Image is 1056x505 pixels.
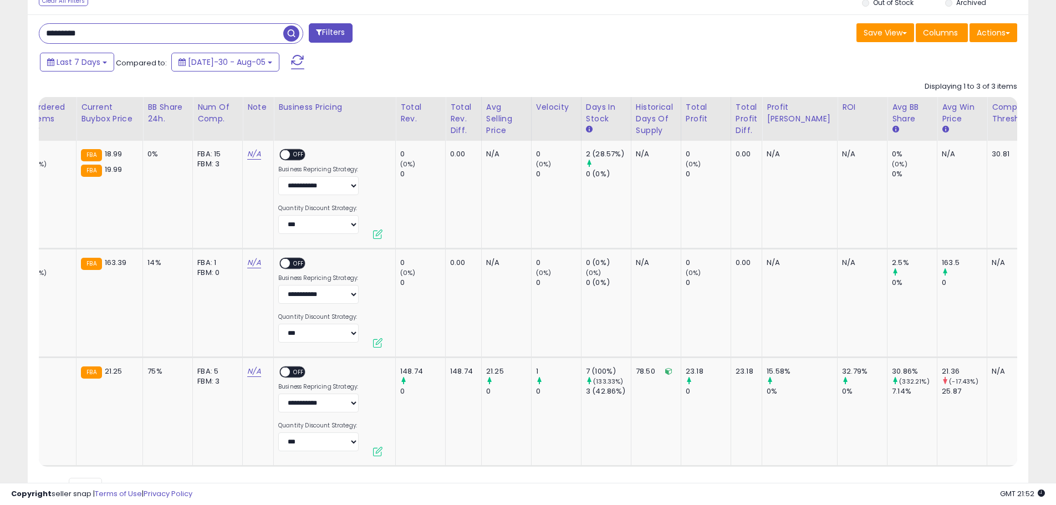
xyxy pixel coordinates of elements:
[290,150,308,160] span: OFF
[892,160,907,169] small: (0%)
[147,149,184,159] div: 0%
[486,366,531,376] div: 21.25
[636,366,672,376] div: 78.50
[892,169,937,179] div: 0%
[11,489,192,499] div: seller snap | |
[536,258,581,268] div: 0
[586,101,626,125] div: Days In Stock
[400,101,441,125] div: Total Rev.
[450,366,473,376] div: 148.74
[400,268,416,277] small: (0%)
[892,125,899,135] small: Avg BB Share.
[767,258,829,268] div: N/A
[842,101,882,113] div: ROI
[31,101,72,125] div: Ordered Items
[400,160,416,169] small: (0%)
[586,258,631,268] div: 0 (0%)
[81,258,101,270] small: FBA
[686,268,701,277] small: (0%)
[400,278,445,288] div: 0
[400,258,445,268] div: 0
[290,368,308,377] span: OFF
[686,169,731,179] div: 0
[81,149,101,161] small: FBA
[767,101,833,125] div: Profit [PERSON_NAME]
[486,258,523,268] div: N/A
[147,366,184,376] div: 75%
[309,23,352,43] button: Filters
[81,165,101,177] small: FBA
[290,259,308,268] span: OFF
[81,366,101,379] small: FBA
[992,101,1049,125] div: Comp. Price Threshold
[536,278,581,288] div: 0
[147,258,184,268] div: 14%
[278,166,359,174] label: Business Repricing Strategy:
[767,386,837,396] div: 0%
[686,258,731,268] div: 0
[31,268,47,277] small: (0%)
[942,149,978,159] div: N/A
[586,268,601,277] small: (0%)
[586,278,631,288] div: 0 (0%)
[586,125,593,135] small: Days In Stock.
[586,149,631,159] div: 2 (28.57%)
[536,366,581,376] div: 1
[31,258,76,268] div: 0
[105,164,123,175] span: 19.99
[686,278,731,288] div: 0
[31,169,76,179] div: 0
[586,366,631,376] div: 7 (100%)
[736,258,753,268] div: 0.00
[278,205,359,212] label: Quantity Discount Strategy:
[586,169,631,179] div: 0 (0%)
[171,53,279,72] button: [DATE]-30 - Aug-05
[767,366,837,376] div: 15.58%
[842,386,887,396] div: 0%
[197,149,234,159] div: FBA: 15
[942,278,987,288] div: 0
[105,149,123,159] span: 18.99
[197,376,234,386] div: FBM: 3
[686,160,701,169] small: (0%)
[992,149,1045,159] div: 30.81
[400,169,445,179] div: 0
[536,101,577,113] div: Velocity
[450,101,477,136] div: Total Rev. Diff.
[81,101,138,125] div: Current Buybox Price
[992,258,1045,268] div: N/A
[736,366,753,376] div: 23.18
[593,377,623,386] small: (133.33%)
[40,53,114,72] button: Last 7 Days
[197,268,234,278] div: FBM: 0
[47,482,127,492] span: Show: entries
[400,366,445,376] div: 148.74
[95,488,142,499] a: Terms of Use
[116,58,167,68] span: Compared to:
[536,386,581,396] div: 0
[247,149,261,160] a: N/A
[31,366,76,376] div: 7
[942,258,987,268] div: 163.5
[147,101,188,125] div: BB Share 24h.
[949,377,978,386] small: (-17.43%)
[916,23,968,42] button: Columns
[736,149,753,159] div: 0.00
[247,101,269,113] div: Note
[925,81,1017,92] div: Displaying 1 to 3 of 3 items
[767,149,829,159] div: N/A
[31,278,76,288] div: 0
[536,268,552,277] small: (0%)
[197,366,234,376] div: FBA: 5
[892,101,932,125] div: Avg BB Share
[1000,488,1045,499] span: 2025-08-13 21:52 GMT
[892,278,937,288] div: 0%
[992,366,1045,376] div: N/A
[636,258,672,268] div: N/A
[247,366,261,377] a: N/A
[450,149,473,159] div: 0.00
[31,149,76,159] div: 0
[686,366,731,376] div: 23.18
[942,366,987,376] div: 21.36
[856,23,914,42] button: Save View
